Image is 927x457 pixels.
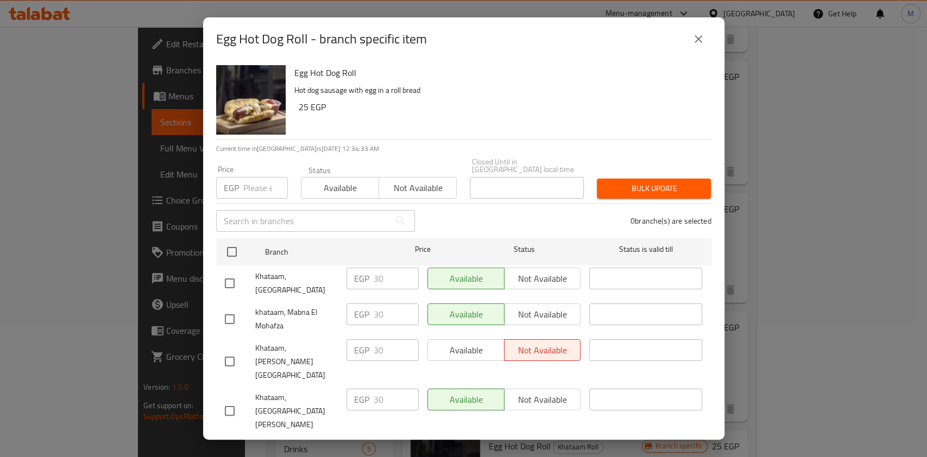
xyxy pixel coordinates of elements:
[216,65,286,135] img: Egg Hot Dog Roll
[589,243,702,256] span: Status is valid till
[243,177,288,199] input: Please enter price
[685,26,711,52] button: close
[301,177,379,199] button: Available
[255,341,338,382] span: Khataam, [PERSON_NAME][GEOGRAPHIC_DATA]
[383,180,452,196] span: Not available
[630,215,711,226] p: 0 branche(s) are selected
[306,180,375,196] span: Available
[255,391,338,431] span: Khataam, [GEOGRAPHIC_DATA][PERSON_NAME]
[606,182,702,195] span: Bulk update
[354,272,369,285] p: EGP
[387,243,459,256] span: Price
[265,245,378,259] span: Branch
[354,393,369,406] p: EGP
[379,177,457,199] button: Not available
[216,30,427,48] h2: Egg Hot Dog Roll - branch specific item
[374,339,419,361] input: Please enter price
[224,181,239,194] p: EGP
[294,65,703,80] h6: Egg Hot Dog Roll
[255,306,338,333] span: khataam, Mabna El Mohafza
[255,270,338,297] span: Khataam, [GEOGRAPHIC_DATA]
[354,344,369,357] p: EGP
[216,210,390,232] input: Search in branches
[216,144,711,154] p: Current time in [GEOGRAPHIC_DATA] is [DATE] 12:34:33 AM
[374,303,419,325] input: Please enter price
[294,84,703,97] p: Hot dog sausage with egg in a roll bread
[597,179,711,199] button: Bulk update
[374,268,419,289] input: Please enter price
[374,389,419,410] input: Please enter price
[354,308,369,321] p: EGP
[299,99,703,115] h6: 25 EGP
[468,243,581,256] span: Status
